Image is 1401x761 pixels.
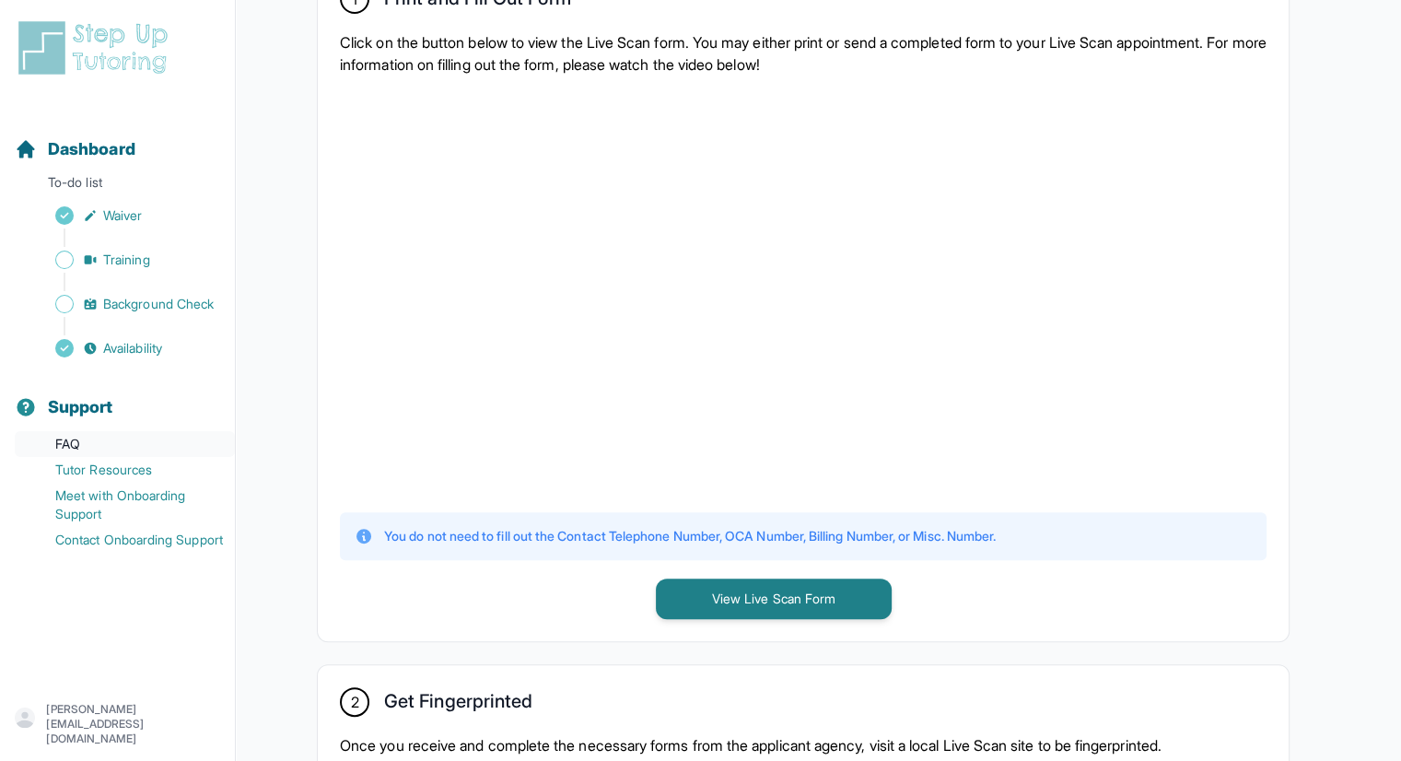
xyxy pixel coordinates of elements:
h2: Get Fingerprinted [384,690,532,720]
p: Click on the button below to view the Live Scan form. You may either print or send a completed fo... [340,31,1267,76]
button: Support [7,365,228,427]
p: [PERSON_NAME][EMAIL_ADDRESS][DOMAIN_NAME] [46,702,220,746]
span: Waiver [103,206,142,225]
button: View Live Scan Form [656,579,892,619]
a: Availability [15,335,235,361]
span: Dashboard [48,136,135,162]
span: Availability [103,339,162,357]
a: Contact Onboarding Support [15,527,235,553]
iframe: YouTube video player [340,90,985,494]
a: Background Check [15,291,235,317]
button: Dashboard [7,107,228,170]
span: Training [103,251,150,269]
a: Training [15,247,235,273]
img: logo [15,18,179,77]
a: Dashboard [15,136,135,162]
span: 2 [350,691,358,713]
a: Meet with Onboarding Support [15,483,235,527]
a: FAQ [15,431,235,457]
span: Background Check [103,295,214,313]
a: Tutor Resources [15,457,235,483]
a: View Live Scan Form [656,589,892,607]
p: You do not need to fill out the Contact Telephone Number, OCA Number, Billing Number, or Misc. Nu... [384,527,996,545]
p: To-do list [7,173,228,199]
button: [PERSON_NAME][EMAIL_ADDRESS][DOMAIN_NAME] [15,702,220,746]
p: Once you receive and complete the necessary forms from the applicant agency, visit a local Live S... [340,734,1267,756]
a: Waiver [15,203,235,228]
span: Support [48,394,113,420]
